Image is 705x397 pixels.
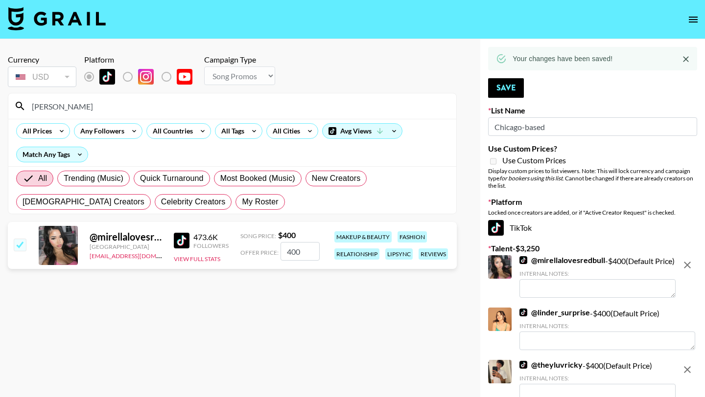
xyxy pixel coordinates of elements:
[215,124,246,138] div: All Tags
[281,242,320,261] input: 400
[161,196,226,208] span: Celebrity Creators
[84,66,200,87] div: Remove selected talent to change platforms
[519,309,527,316] img: TikTok
[193,242,229,249] div: Followers
[312,173,361,184] span: New Creators
[488,220,504,236] img: TikTok
[678,360,697,379] button: remove
[38,173,47,184] span: All
[488,220,697,236] div: TikTok
[147,124,195,138] div: All Countries
[488,144,697,154] label: Use Custom Prices?
[519,322,695,330] div: Internal Notes:
[519,361,527,369] img: TikTok
[17,124,54,138] div: All Prices
[99,69,115,85] img: TikTok
[488,209,697,216] div: Locked once creators are added, or if "Active Creator Request" is checked.
[513,50,612,67] div: Your changes have been saved!
[140,173,204,184] span: Quick Turnaround
[220,173,295,184] span: Most Booked (Music)
[499,175,563,182] em: for bookers using this list
[519,270,676,277] div: Internal Notes:
[334,231,392,243] div: makeup & beauty
[8,7,106,30] img: Grail Talent
[502,155,566,165] span: Use Custom Prices
[174,255,220,263] button: View Full Stats
[488,243,697,253] label: Talent - $ 3,250
[519,375,676,382] div: Internal Notes:
[519,255,676,298] div: - $ 400 (Default Price)
[10,68,74,86] div: USD
[138,69,154,85] img: Instagram
[679,52,693,66] button: Close
[419,248,448,260] div: reviews
[26,98,450,114] input: Search by User Name
[519,360,583,370] a: @theyluvricky
[398,231,427,243] div: fashion
[8,65,76,89] div: Remove selected talent to change your currency
[64,173,123,184] span: Trending (Music)
[488,106,697,115] label: List Name
[488,167,697,189] div: Display custom prices to list viewers. Note: This will lock currency and campaign type . Cannot b...
[17,147,88,162] div: Match Any Tags
[242,196,278,208] span: My Roster
[385,248,413,260] div: lipsync
[519,255,605,265] a: @mirellalovesredbull
[74,124,126,138] div: Any Followers
[519,308,695,350] div: - $ 400 (Default Price)
[678,255,697,275] button: remove
[683,10,703,29] button: open drawer
[323,124,402,138] div: Avg Views
[23,196,144,208] span: [DEMOGRAPHIC_DATA] Creators
[519,256,527,264] img: TikTok
[177,69,192,85] img: YouTube
[488,78,524,98] button: Save
[240,232,276,240] span: Song Price:
[488,197,697,207] label: Platform
[174,233,189,248] img: TikTok
[90,231,162,243] div: @ mirellalovesredbull
[193,232,229,242] div: 473.6K
[334,248,379,260] div: relationship
[204,55,275,65] div: Campaign Type
[90,243,162,250] div: [GEOGRAPHIC_DATA]
[84,55,200,65] div: Platform
[519,308,590,317] a: @linder_surprise
[8,55,76,65] div: Currency
[240,249,279,256] span: Offer Price:
[90,250,188,260] a: [EMAIL_ADDRESS][DOMAIN_NAME]
[278,230,296,240] strong: $ 400
[267,124,302,138] div: All Cities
